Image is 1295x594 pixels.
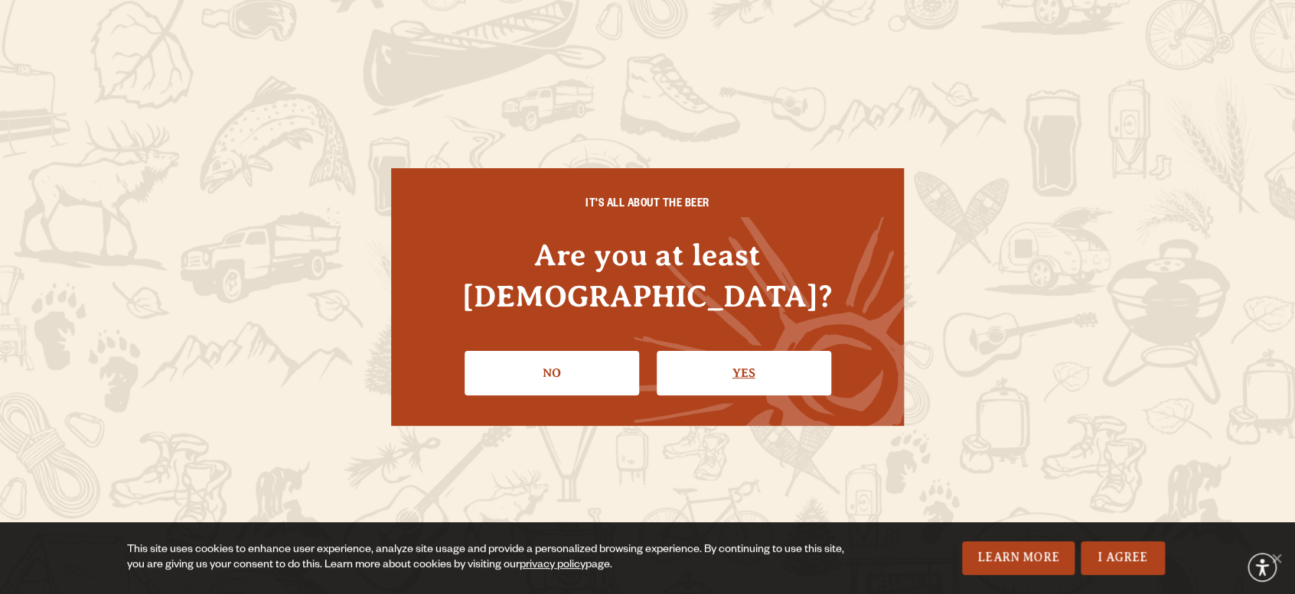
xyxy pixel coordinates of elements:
h4: Are you at least [DEMOGRAPHIC_DATA]? [422,235,873,316]
a: Confirm I'm 21 or older [657,351,831,395]
a: I Agree [1081,541,1165,575]
a: Learn More [962,541,1075,575]
a: No [465,351,639,395]
h6: IT'S ALL ABOUT THE BEER [422,199,873,213]
div: This site uses cookies to enhance user experience, analyze site usage and provide a personalized ... [127,543,858,573]
a: privacy policy [520,560,586,572]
